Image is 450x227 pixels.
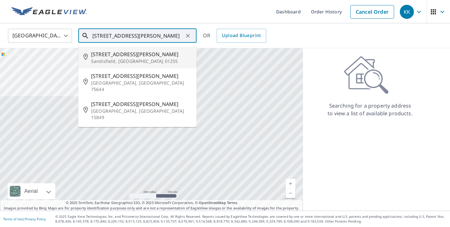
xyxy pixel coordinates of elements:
a: Privacy Policy [25,217,46,221]
a: OpenStreetMap [199,200,226,205]
a: Current Level 5, Zoom Out [286,188,295,198]
p: Sandisfield, [GEOGRAPHIC_DATA] 01255 [91,58,191,64]
a: Upload Blueprint [217,29,266,43]
a: Terms of Use [3,217,23,221]
span: [STREET_ADDRESS][PERSON_NAME] [91,100,191,108]
div: Aerial [8,183,55,199]
span: Upload Blueprint [222,32,261,40]
span: [STREET_ADDRESS][PERSON_NAME] [91,72,191,80]
img: EV Logo [12,7,87,17]
p: Searching for a property address to view a list of available products. [327,102,413,117]
p: © 2025 Eagle View Technologies, Inc. and Pictometry International Corp. All Rights Reserved. Repo... [55,214,447,224]
div: Aerial [22,183,40,199]
div: KK [400,5,414,19]
div: [GEOGRAPHIC_DATA] [8,27,72,45]
span: [STREET_ADDRESS][PERSON_NAME] [91,50,191,58]
span: © 2025 TomTom, Earthstar Geographics SIO, © 2025 Microsoft Corporation, © [66,200,237,206]
p: | [3,217,46,221]
button: Clear [183,31,192,40]
p: [GEOGRAPHIC_DATA], [GEOGRAPHIC_DATA] 75644 [91,80,191,93]
a: Terms [227,200,237,205]
p: [GEOGRAPHIC_DATA], [GEOGRAPHIC_DATA] 15849 [91,108,191,121]
input: Search by address or latitude-longitude [92,27,183,45]
a: Current Level 5, Zoom In [286,179,295,188]
div: OR [203,29,266,43]
a: Cancel Order [350,5,394,19]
